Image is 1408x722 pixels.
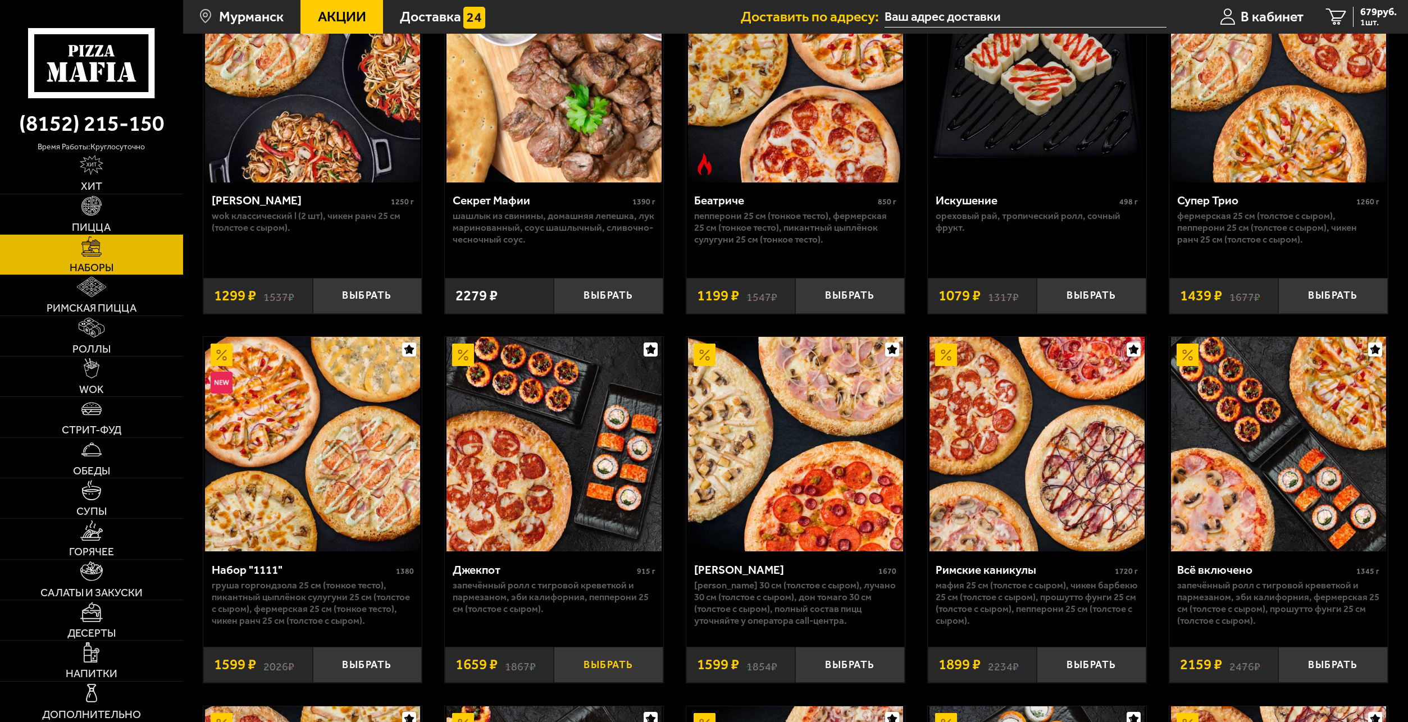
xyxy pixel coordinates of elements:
[1360,7,1397,17] span: 679 руб.
[936,579,1138,627] p: Мафия 25 см (толстое с сыром), Чикен Барбекю 25 см (толстое с сыром), Прошутто Фунги 25 см (толст...
[694,153,716,175] img: Острое блюдо
[452,344,474,365] img: Акционный
[746,657,777,672] s: 1854 ₽
[694,193,875,207] div: Беатриче
[878,566,896,576] span: 1670
[1278,278,1387,314] button: Выбрать
[935,344,957,365] img: Акционный
[929,337,1145,552] img: Римские каникулы
[318,10,366,24] span: Акции
[1169,337,1388,552] a: АкционныйВсё включено
[212,563,393,577] div: Набор "1111"
[1177,563,1354,577] div: Всё включено
[1171,337,1386,552] img: Всё включено
[988,289,1019,303] s: 1317 ₽
[688,337,903,552] img: Хет Трик
[72,222,111,232] span: Пицца
[263,657,294,672] s: 2026 ₽
[694,579,896,627] p: [PERSON_NAME] 30 см (толстое с сыром), Лучано 30 см (толстое с сыром), Дон Томаго 30 см (толстое ...
[76,506,107,517] span: Супы
[72,344,111,354] span: Роллы
[263,289,294,303] s: 1537 ₽
[1177,210,1379,245] p: Фермерская 25 см (толстое с сыром), Пепперони 25 см (толстое с сыром), Чикен Ранч 25 см (толстое ...
[936,563,1112,577] div: Римские каникулы
[632,197,655,207] span: 1390 г
[40,587,143,598] span: Салаты и закуски
[453,210,655,245] p: шашлык из свинины, домашняя лепешка, лук маринованный, соус шашлычный, сливочно-чесночный соус.
[1119,197,1138,207] span: 498 г
[42,709,141,720] span: Дополнительно
[1037,647,1146,683] button: Выбрать
[66,668,117,679] span: Напитки
[1180,289,1222,303] span: 1439 ₽
[928,337,1146,552] a: АкционныйРимские каникулы
[1356,566,1379,576] span: 1345 г
[453,579,655,615] p: Запечённый ролл с тигровой креветкой и пармезаном, Эби Калифорния, Пепперони 25 см (толстое с сыр...
[1177,193,1354,207] div: Супер Трио
[1360,18,1397,27] span: 1 шт.
[463,7,485,29] img: 15daf4d41897b9f0e9f617042186c801.svg
[400,10,461,24] span: Доставка
[746,289,777,303] s: 1547 ₽
[694,344,716,365] img: Акционный
[214,289,256,303] span: 1299 ₽
[214,657,256,672] span: 1599 ₽
[1229,289,1260,303] s: 1677 ₽
[686,337,905,552] a: АкционныйХет Трик
[936,193,1117,207] div: Искушение
[313,647,422,683] button: Выбрать
[505,657,536,672] s: 1867 ₽
[885,7,1166,28] input: Ваш адрес доставки
[67,628,116,638] span: Десерты
[212,579,414,627] p: Груша горгондзола 25 см (тонкое тесто), Пикантный цыплёнок сулугуни 25 см (толстое с сыром), Ферм...
[1180,657,1222,672] span: 2159 ₽
[212,210,414,234] p: Wok классический L (2 шт), Чикен Ранч 25 см (толстое с сыром).
[81,181,102,191] span: Хит
[938,657,981,672] span: 1899 ₽
[453,193,629,207] div: Секрет Мафии
[1356,197,1379,207] span: 1260 г
[453,563,634,577] div: Джекпот
[938,289,981,303] span: 1079 ₽
[219,10,284,24] span: Мурманск
[79,384,104,395] span: WOK
[1278,647,1387,683] button: Выбрать
[637,566,655,576] span: 915 г
[211,372,233,394] img: Новинка
[70,262,113,273] span: Наборы
[554,647,663,683] button: Выбрать
[694,210,896,245] p: Пепперони 25 см (тонкое тесто), Фермерская 25 см (тонкое тесто), Пикантный цыплёнок сулугуни 25 с...
[455,289,498,303] span: 2279 ₽
[69,546,114,557] span: Горячее
[694,563,876,577] div: [PERSON_NAME]
[1115,566,1138,576] span: 1720 г
[697,657,739,672] span: 1599 ₽
[1177,344,1199,365] img: Акционный
[741,10,885,24] span: Доставить по адресу:
[313,278,422,314] button: Выбрать
[795,647,904,683] button: Выбрать
[885,7,1166,28] span: улица Капитана Пономарёва, 8
[396,566,414,576] span: 1380
[391,197,414,207] span: 1250 г
[212,193,388,207] div: [PERSON_NAME]
[445,337,663,552] a: АкционныйДжекпот
[73,465,110,476] span: Обеды
[1241,10,1304,24] span: В кабинет
[1229,657,1260,672] s: 2476 ₽
[1177,579,1379,627] p: Запечённый ролл с тигровой креветкой и пармезаном, Эби Калифорния, Фермерская 25 см (толстое с сы...
[211,344,233,365] img: Акционный
[446,337,662,552] img: Джекпот
[203,337,422,552] a: АкционныйНовинкаНабор "1111"
[878,197,896,207] span: 850 г
[1037,278,1146,314] button: Выбрать
[554,278,663,314] button: Выбрать
[455,657,498,672] span: 1659 ₽
[47,303,136,313] span: Римская пицца
[988,657,1019,672] s: 2234 ₽
[205,337,420,552] img: Набор "1111"
[697,289,739,303] span: 1199 ₽
[936,210,1138,234] p: Ореховый рай, Тропический ролл, Сочный фрукт.
[795,278,904,314] button: Выбрать
[62,424,121,435] span: Стрит-фуд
